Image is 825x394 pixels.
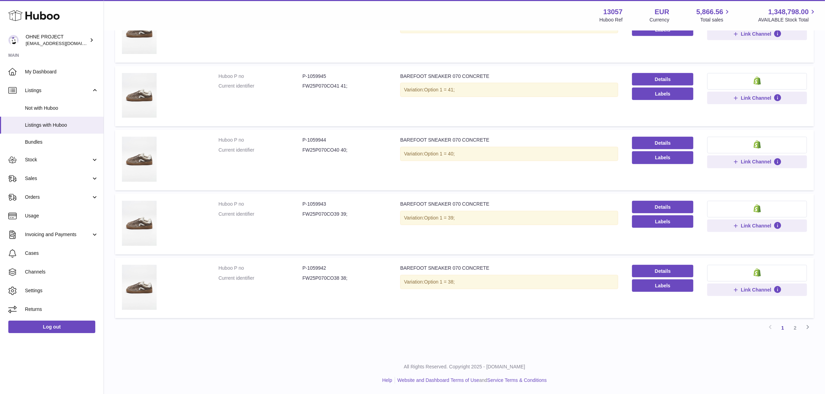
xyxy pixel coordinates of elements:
a: Details [632,201,693,213]
li: and [395,377,547,384]
a: 2 [789,322,801,334]
dt: Huboo P no [219,73,302,80]
a: Details [632,137,693,149]
img: BAREFOOT SNEAKER 070 CONCRETE [122,73,157,118]
span: Listings with Huboo [25,122,98,128]
dt: Current identifier [219,147,302,153]
div: BAREFOOT SNEAKER 070 CONCRETE [400,201,618,207]
span: Option 1 = 38; [424,279,455,285]
span: Returns [25,306,98,313]
span: Listings [25,87,91,94]
span: Sales [25,175,91,182]
div: OHNE PROJECT [26,34,88,47]
div: BAREFOOT SNEAKER 070 CONCRETE [400,73,618,80]
dd: P-1059945 [302,73,386,80]
img: BAREFOOT SNEAKER 070 CONCRETE [122,137,157,182]
button: Link Channel [707,220,807,232]
button: Labels [632,151,693,164]
div: Huboo Ref [599,17,623,23]
a: Service Terms & Conditions [487,377,547,383]
strong: EUR [655,7,669,17]
dd: FW25P070CO38 38; [302,275,386,281]
img: BAREFOOT SNEAKER 070 CONCRETE [122,201,157,246]
div: Variation: [400,83,618,97]
dd: P-1059944 [302,137,386,143]
a: 5,866.56 Total sales [696,7,731,23]
img: BAREFOOT SNEAKER 070 CONCRETE [122,9,157,54]
a: Details [632,73,693,86]
span: Invoicing and Payments [25,231,91,238]
dt: Huboo P no [219,201,302,207]
a: Help [382,377,392,383]
button: Link Channel [707,284,807,296]
span: Stock [25,156,91,163]
span: Option 1 = 40; [424,151,455,156]
img: BAREFOOT SNEAKER 070 CONCRETE [122,265,157,310]
span: Settings [25,287,98,294]
dt: Current identifier [219,83,302,89]
div: Currency [650,17,669,23]
span: 5,866.56 [696,7,723,17]
dd: P-1059943 [302,201,386,207]
button: Labels [632,88,693,100]
div: BAREFOOT SNEAKER 070 CONCRETE [400,265,618,271]
dd: FW25P070CO40 40; [302,147,386,153]
div: Variation: [400,211,618,225]
span: AVAILABLE Stock Total [758,17,817,23]
img: shopify-small.png [754,140,761,149]
dt: Current identifier [219,211,302,217]
img: shopify-small.png [754,268,761,277]
span: 1,348,798.00 [768,7,809,17]
span: Link Channel [741,31,771,37]
span: Cases [25,250,98,257]
span: Link Channel [741,287,771,293]
button: Link Channel [707,28,807,40]
img: internalAdmin-13057@internal.huboo.com [8,35,19,45]
span: Option 1 = 39; [424,215,455,221]
a: 1 [776,322,789,334]
div: Variation: [400,147,618,161]
img: shopify-small.png [754,204,761,213]
div: Variation: [400,275,618,289]
span: Usage [25,213,98,219]
button: Labels [632,279,693,292]
span: Bundles [25,139,98,145]
span: [EMAIL_ADDRESS][DOMAIN_NAME] [26,41,102,46]
span: Orders [25,194,91,200]
span: Link Channel [741,95,771,101]
button: Link Channel [707,92,807,104]
span: Link Channel [741,223,771,229]
a: Website and Dashboard Terms of Use [397,377,479,383]
dt: Huboo P no [219,265,302,271]
a: 1,348,798.00 AVAILABLE Stock Total [758,7,817,23]
dt: Current identifier [219,275,302,281]
span: Total sales [700,17,731,23]
dd: P-1059942 [302,265,386,271]
div: BAREFOOT SNEAKER 070 CONCRETE [400,137,618,143]
img: shopify-small.png [754,77,761,85]
span: My Dashboard [25,69,98,75]
span: Not with Huboo [25,105,98,111]
dd: FW25P070CO39 39; [302,211,386,217]
p: All Rights Reserved. Copyright 2025 - [DOMAIN_NAME] [109,364,819,370]
span: Channels [25,269,98,275]
a: Details [632,265,693,277]
strong: 13057 [603,7,623,17]
a: Log out [8,321,95,333]
dd: FW25P070CO41 41; [302,83,386,89]
button: Labels [632,215,693,228]
button: Link Channel [707,155,807,168]
dt: Huboo P no [219,137,302,143]
span: Option 1 = 41; [424,87,455,92]
span: Link Channel [741,159,771,165]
